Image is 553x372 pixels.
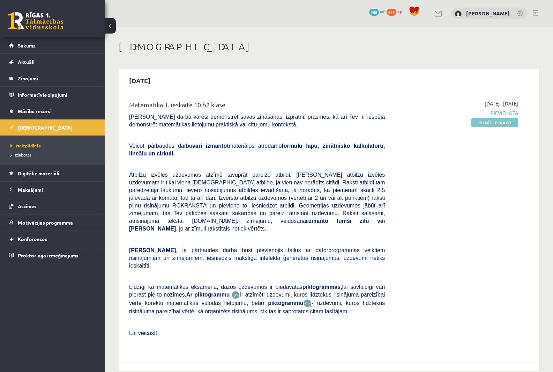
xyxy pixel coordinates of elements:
a: Motivācijas programma [9,214,96,231]
b: izmanto [307,218,328,224]
legend: Maksājumi [18,182,96,198]
a: Mācību resursi [9,103,96,119]
a: Atzīmes [9,198,96,214]
span: , ja pārbaudes darbā būsi pievienojis failus ar datorprogrammās veiktiem risinājumiem un zīmējumi... [129,247,385,269]
b: formulu lapu, zinātnisko kalkulatoru, lineālu un cirkuli. [129,143,385,156]
span: Atbilžu izvēles uzdevumos atzīmē tavuprāt pareizo atbildi. [PERSON_NAME] atbilžu izvēles uzdevuma... [129,172,385,232]
b: vari izmantot [192,143,229,149]
span: [PERSON_NAME] [129,247,176,253]
img: Deivids Gregors Zeile [455,10,462,17]
a: Rīgas 1. Tālmācības vidusskola [8,12,63,30]
span: Lai veicās! [129,330,156,336]
span: ir atzīmēti uzdevumi, kuros līdztekus risinājuma pareizībai vērtē korektu matemātikas valodas lie... [129,292,385,306]
span: Digitālie materiāli [18,170,59,176]
a: Maksājumi [9,182,96,198]
b: piktogrammas, [302,284,342,290]
span: Līdzīgi kā matemātikas eksāmenā, dažos uzdevumos ir piedāvātas lai savlaicīgi vari pierast pie to... [129,284,385,298]
a: 643 xp [387,9,405,14]
legend: Ziņojumi [18,70,96,86]
span: Aktuāli [18,59,35,65]
a: [DEMOGRAPHIC_DATA] [9,119,96,136]
span: Motivācijas programma [18,219,73,226]
a: Digitālie materiāli [9,165,96,181]
span: J [156,330,158,336]
span: Konferences [18,236,47,242]
span: Sākums [18,42,36,49]
img: wKvN42sLe3LLwAAAABJRU5ErkJggg== [304,299,312,307]
a: [PERSON_NAME] [466,10,510,17]
img: JfuEzvunn4EvwAAAAASUVORK5CYII= [232,291,240,299]
div: Matemātika 1. ieskaite 10.b2 klase [129,100,385,113]
span: Mācību resursi [18,108,52,114]
b: ar piktogrammu [259,300,303,306]
span: Proktoringa izmēģinājums [18,252,79,258]
span: xp [397,9,402,14]
a: Ziņojumi [9,70,96,86]
a: Informatīvie ziņojumi [9,87,96,103]
h1: [DEMOGRAPHIC_DATA] [119,41,539,53]
span: Neizpildītās [10,143,41,148]
span: Atzīmes [18,203,37,209]
legend: Informatīvie ziņojumi [18,87,96,103]
span: Pievienota [395,109,518,117]
a: Pildīt ieskaiti [471,118,518,127]
a: Konferences [9,231,96,247]
h2: [DATE] [122,72,157,89]
span: Veicot pārbaudes darbu materiālos atrodamo [129,143,385,156]
span: [DEMOGRAPHIC_DATA] [18,124,73,131]
a: 768 mP [369,9,386,14]
a: Aktuāli [9,54,96,70]
a: Sākums [9,37,96,53]
a: Neizpildītās [10,143,98,149]
a: Izlabotās [10,152,98,158]
span: [DATE] - [DATE] [485,100,518,107]
span: mP [380,9,386,14]
span: Izlabotās [10,152,31,158]
span: 768 [369,9,379,16]
a: Proktoringa izmēģinājums [9,247,96,263]
span: [PERSON_NAME] darbā varēsi demonstrēt savas zināšanas, izpratni, prasmes, kā arī Tev ir iespēja d... [129,114,385,127]
b: Ar piktogrammu [186,292,230,298]
span: 643 [387,9,396,16]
